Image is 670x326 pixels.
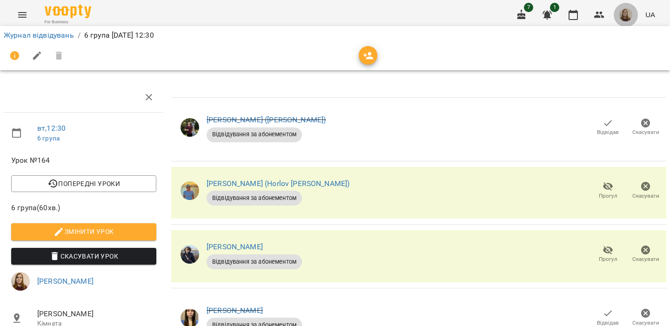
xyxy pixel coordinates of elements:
a: [PERSON_NAME] (Horlov [PERSON_NAME]) [207,179,349,188]
span: Скасувати [632,192,659,200]
span: Відвідування за абонементом [207,194,302,202]
span: For Business [45,19,91,25]
img: 54e63aade4f0bd5f462ed723c5f561e5.png [181,245,199,264]
span: Попередні уроки [19,178,149,189]
button: Скасувати [627,178,664,204]
span: UA [645,10,655,20]
button: Menu [11,4,33,26]
button: Попередні уроки [11,175,156,192]
a: [PERSON_NAME] [207,242,263,251]
li: / [78,30,80,41]
button: Скасувати [627,114,664,140]
span: Скасувати [632,255,659,263]
a: [PERSON_NAME] [37,277,94,286]
span: Скасувати Урок [19,251,149,262]
span: Урок №164 [11,155,156,166]
a: 6 група [37,134,60,142]
span: Відвідування за абонементом [207,258,302,266]
button: Змінити урок [11,223,156,240]
a: [PERSON_NAME] ([PERSON_NAME]) [207,115,326,124]
span: Відвідав [597,128,619,136]
button: Скасувати [627,241,664,267]
nav: breadcrumb [4,30,666,41]
img: Voopty Logo [45,5,91,18]
img: 3fb94f3c6821fb54f8d45c9f08c7b188.jpg [181,118,199,137]
button: UA [642,6,659,23]
button: Відвідав [589,114,627,140]
span: Прогул [599,192,617,200]
img: 90d1051ba554687bd2bbd0f3f07b7c76.jpg [181,181,199,200]
button: Скасувати Урок [11,248,156,265]
img: 31d75883915eed6aae08499d2e641b33.jpg [11,272,30,291]
span: 1 [550,3,559,12]
img: 31d75883915eed6aae08499d2e641b33.jpg [619,8,632,21]
p: 6 група [DATE] 12:30 [84,30,154,41]
button: Прогул [589,241,627,267]
a: вт , 12:30 [37,124,66,133]
span: Скасувати [632,128,659,136]
a: [PERSON_NAME] [207,306,263,315]
span: [PERSON_NAME] [37,308,156,319]
span: 6 група ( 60 хв. ) [11,202,156,213]
span: Відвідування за абонементом [207,130,302,139]
span: Змінити урок [19,226,149,237]
button: Прогул [589,178,627,204]
span: Прогул [599,255,617,263]
a: Журнал відвідувань [4,31,74,40]
span: 7 [524,3,533,12]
